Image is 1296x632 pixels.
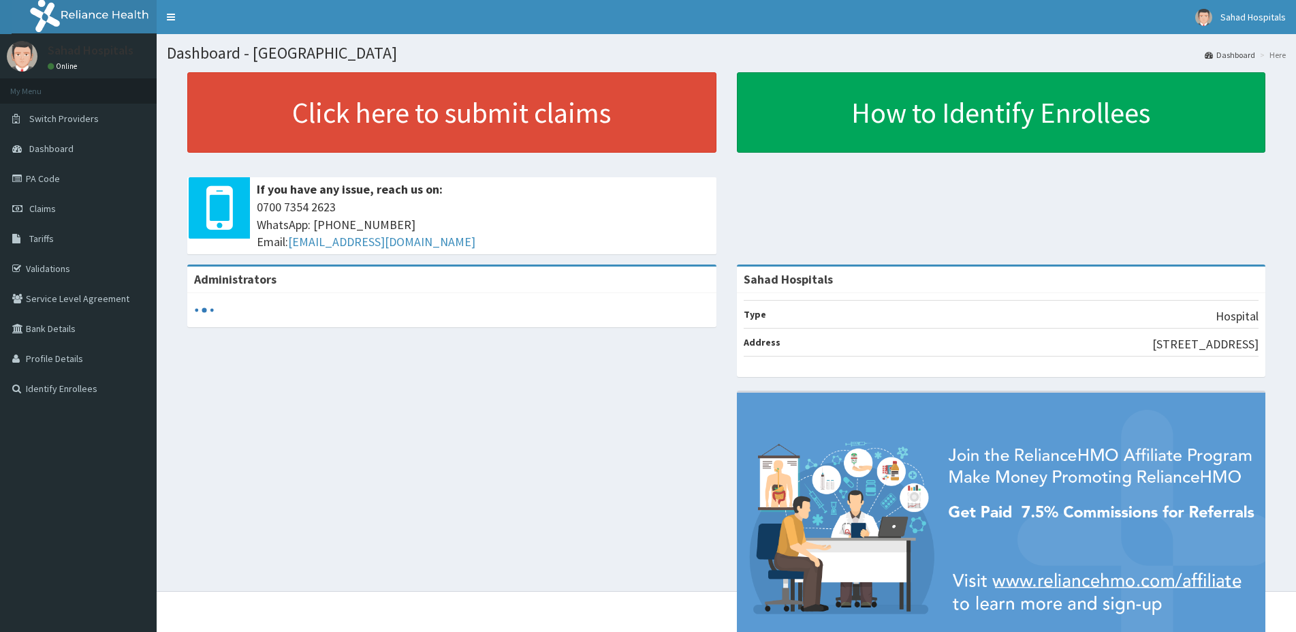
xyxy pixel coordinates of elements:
[29,142,74,155] span: Dashboard
[194,300,215,320] svg: audio-loading
[167,44,1286,62] h1: Dashboard - [GEOGRAPHIC_DATA]
[257,198,710,251] span: 0700 7354 2623 WhatsApp: [PHONE_NUMBER] Email:
[7,41,37,72] img: User Image
[744,308,766,320] b: Type
[187,72,716,153] a: Click here to submit claims
[48,61,80,71] a: Online
[257,181,443,197] b: If you have any issue, reach us on:
[48,44,133,57] p: Sahad Hospitals
[29,232,54,245] span: Tariffs
[1195,9,1212,26] img: User Image
[29,202,56,215] span: Claims
[288,234,475,250] a: [EMAIL_ADDRESS][DOMAIN_NAME]
[194,271,276,287] b: Administrators
[1152,335,1259,353] p: [STREET_ADDRESS]
[1205,49,1255,61] a: Dashboard
[744,336,780,348] b: Address
[29,112,99,125] span: Switch Providers
[1220,11,1286,23] span: Sahad Hospitals
[744,271,833,287] strong: Sahad Hospitals
[737,72,1266,153] a: How to Identify Enrollees
[1216,307,1259,325] p: Hospital
[1257,49,1286,61] li: Here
